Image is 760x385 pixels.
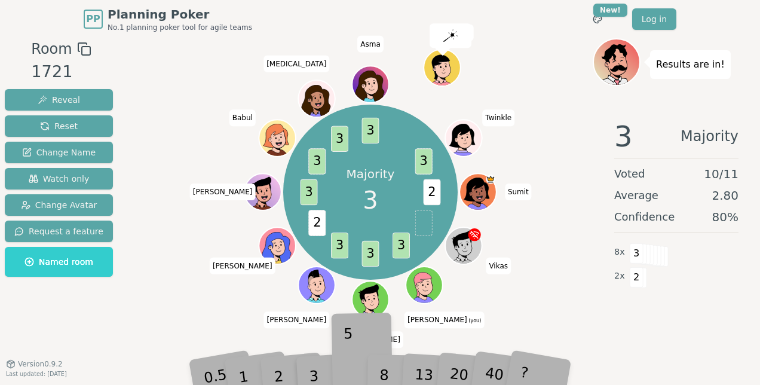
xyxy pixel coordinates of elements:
span: Average [614,187,658,204]
span: Voted [614,166,645,182]
span: 2 [308,210,326,236]
span: 3 [301,179,318,205]
button: Watch only [5,168,113,190]
button: Named room [5,247,113,277]
span: Click to change your name [338,332,403,349]
span: Click to change your name [190,184,256,200]
span: Click to change your name [210,258,275,274]
span: Click to change your name [263,312,329,329]
p: Results are in! [656,56,725,73]
span: Confidence [614,209,675,225]
img: reveal [443,29,458,41]
button: Reset [5,115,113,137]
div: New! [593,4,627,17]
span: Click to change your name [451,25,474,41]
span: 80 % [712,209,738,225]
span: (you) [467,319,482,324]
span: Named room [24,256,93,268]
span: Last updated: [DATE] [6,371,67,377]
button: Version0.9.2 [6,359,63,369]
span: Change Name [22,146,96,158]
span: Click to change your name [263,56,329,72]
span: 2.80 [712,187,738,204]
span: Click to change your name [229,110,256,127]
span: Click to change your name [404,312,484,329]
div: 1721 [31,60,91,84]
span: 2 [630,267,643,288]
span: Change Avatar [21,199,97,211]
span: 3 [393,233,410,258]
button: Request a feature [5,221,113,242]
span: 3 [415,148,433,174]
button: New! [587,8,608,30]
span: 3 [308,148,326,174]
span: 3 [630,243,643,264]
span: Watch only [29,173,90,185]
span: Request a feature [14,225,103,237]
a: PPPlanning PokerNo.1 planning poker tool for agile teams [84,6,252,32]
p: Majority [347,166,395,182]
span: 3 [363,182,378,218]
button: Click to change your avatar [407,268,442,302]
span: 3 [331,233,348,258]
span: No.1 planning poker tool for agile teams [108,23,252,32]
span: Version 0.9.2 [18,359,63,369]
span: Reset [40,120,78,132]
span: 2 [424,179,441,205]
span: 2 x [614,270,625,283]
a: Log in [632,8,676,30]
span: Planning Poker [108,6,252,23]
button: Change Avatar [5,194,113,216]
span: 3 [362,241,379,267]
span: Click to change your name [505,184,532,200]
span: 10 / 11 [704,166,738,182]
span: Click to change your name [482,110,514,127]
span: Sumit is the host [486,175,495,184]
span: Reveal [38,94,80,106]
span: Room [31,38,72,60]
span: Click to change your name [486,258,511,274]
span: Majority [681,122,738,151]
span: Click to change your name [357,36,384,53]
button: Change Name [5,142,113,163]
span: 3 [614,122,633,151]
button: Reveal [5,89,113,111]
span: PP [86,12,100,26]
span: 3 [362,118,379,143]
span: 3 [331,126,348,151]
span: 8 x [614,246,625,259]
